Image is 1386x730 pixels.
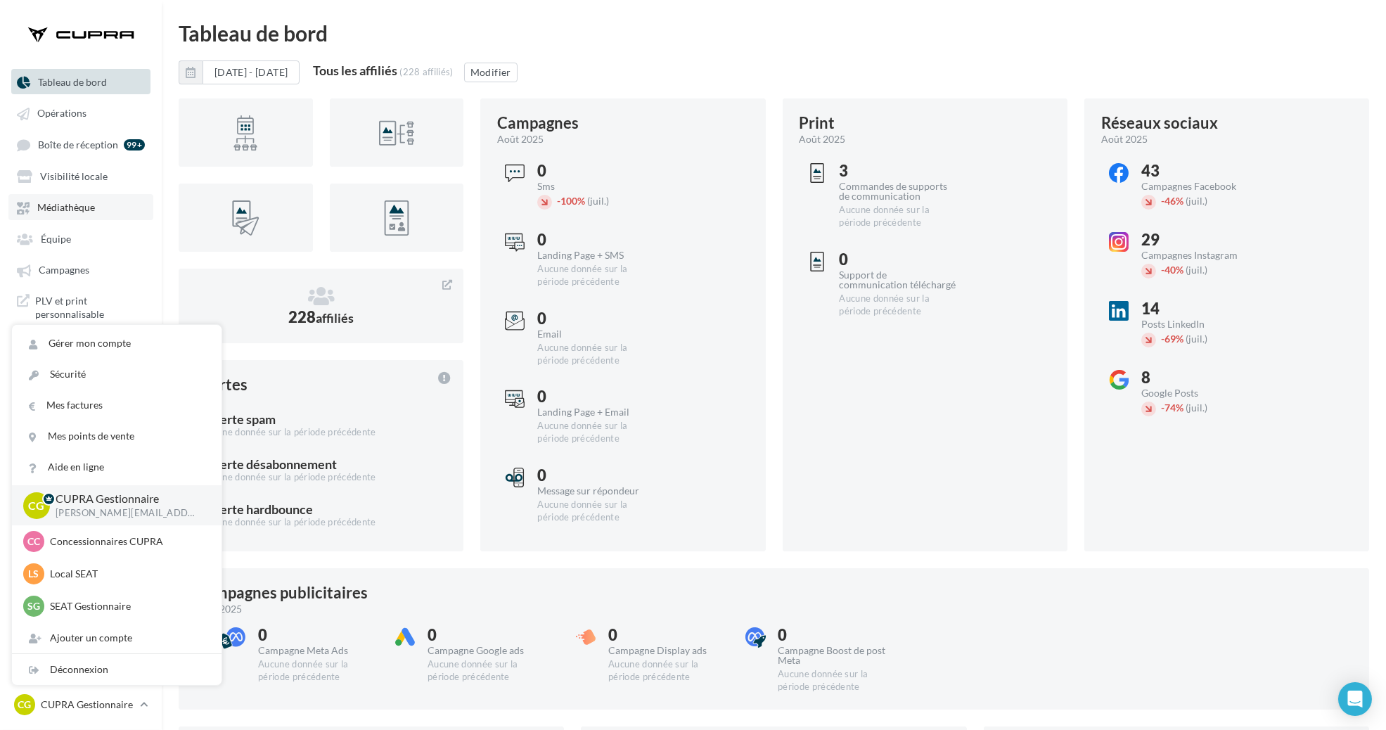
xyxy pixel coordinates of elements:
[800,132,846,146] span: août 2025
[179,23,1369,44] div: Tableau de bord
[8,163,153,188] a: Visibilité locale
[537,407,655,417] div: Landing Page + Email
[1161,195,1183,207] span: 46%
[288,307,354,326] span: 228
[56,507,199,520] p: [PERSON_NAME][EMAIL_ADDRESS][PERSON_NAME][DOMAIN_NAME]
[1141,163,1259,179] div: 43
[1161,402,1164,414] span: -
[537,329,655,339] div: Email
[50,567,205,581] p: Local SEAT
[1338,682,1372,716] div: Open Intercom Messenger
[12,622,222,653] div: Ajouter un compte
[608,627,726,643] div: 0
[12,452,222,482] a: Aide en ligne
[1161,195,1164,207] span: -
[537,311,655,326] div: 0
[608,646,726,655] div: Campagne Display ads
[1141,250,1259,260] div: Campagnes Instagram
[316,310,354,326] span: affiliés
[37,108,86,120] span: Opérations
[537,263,655,288] div: Aucune donnée sur la période précédente
[1161,264,1183,276] span: 40%
[1186,333,1207,345] span: (juil.)
[1161,264,1164,276] span: -
[35,294,145,321] span: PLV et print personnalisable
[12,359,222,390] a: Sécurité
[8,100,153,125] a: Opérations
[8,257,153,282] a: Campagnes
[1161,402,1183,414] span: 74%
[399,66,454,77] div: (228 affiliés)
[537,181,655,191] div: Sms
[537,499,655,524] div: Aucune donnée sur la période précédente
[258,646,376,655] div: Campagne Meta Ads
[29,497,45,513] span: CG
[557,195,585,207] span: 100%
[497,115,579,131] div: Campagnes
[12,328,222,359] a: Gérer mon compte
[203,60,300,84] button: [DATE] - [DATE]
[201,426,441,439] div: Aucune donnée sur la période précédente
[1101,115,1218,131] div: Réseaux sociaux
[608,658,726,684] div: Aucune donnée sur la période précédente
[39,264,89,276] span: Campagnes
[50,599,205,613] p: SEAT Gestionnaire
[8,226,153,251] a: Équipe
[537,420,655,445] div: Aucune donnée sur la période précédente
[179,60,300,84] button: [DATE] - [DATE]
[840,163,957,179] div: 3
[464,63,518,82] button: Modifier
[56,491,199,507] p: CUPRA Gestionnaire
[428,646,545,655] div: Campagne Google ads
[537,163,655,179] div: 0
[195,585,368,601] div: Campagnes publicitaires
[537,342,655,367] div: Aucune donnée sur la période précédente
[840,181,957,201] div: Commandes de supports de communication
[428,627,545,643] div: 0
[497,132,544,146] span: août 2025
[258,627,376,643] div: 0
[8,194,153,219] a: Médiathèque
[840,204,957,229] div: Aucune donnée sur la période précédente
[1186,195,1207,207] span: (juil.)
[1141,301,1259,316] div: 14
[124,139,145,151] div: 99+
[1101,132,1148,146] span: août 2025
[537,389,655,404] div: 0
[537,232,655,248] div: 0
[1186,264,1207,276] span: (juil.)
[50,534,205,549] p: Concessionnaires CUPRA
[840,252,957,267] div: 0
[428,658,545,684] div: Aucune donnée sur la période précédente
[41,698,134,712] p: CUPRA Gestionnaire
[201,501,441,516] div: 0
[18,698,32,712] span: CG
[537,468,655,483] div: 0
[778,646,895,665] div: Campagne Boost de post Meta
[1141,388,1259,398] div: Google Posts
[201,471,441,484] div: Aucune donnée sur la période précédente
[38,139,118,151] span: Boîte de réception
[12,390,222,421] a: Mes factures
[210,503,313,516] div: alerte hardbounce
[40,170,108,182] span: Visibilité locale
[8,69,153,94] a: Tableau de bord
[41,233,71,245] span: Équipe
[38,76,107,88] span: Tableau de bord
[210,458,337,470] div: alerte désabonnement
[840,270,957,290] div: Support de communication téléchargé
[201,516,441,529] div: Aucune donnée sur la période précédente
[1141,319,1259,329] div: Posts LinkedIn
[1141,370,1259,385] div: 8
[1141,232,1259,248] div: 29
[8,288,153,327] a: PLV et print personnalisable
[587,195,609,207] span: (juil.)
[258,658,376,684] div: Aucune donnée sur la période précédente
[29,567,39,581] span: LS
[12,421,222,452] a: Mes points de vente
[557,195,560,207] span: -
[37,202,95,214] span: Médiathèque
[11,691,150,718] a: CG CUPRA Gestionnaire
[210,413,276,425] div: alerte spam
